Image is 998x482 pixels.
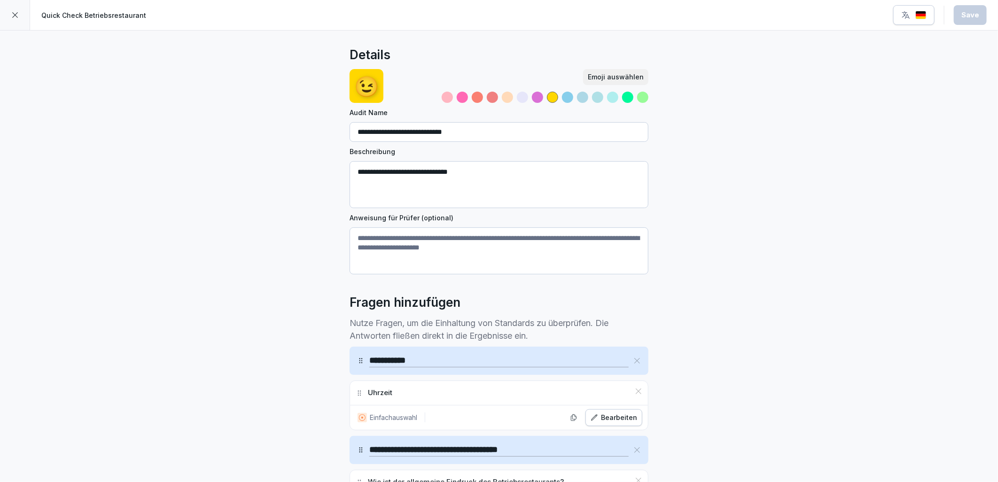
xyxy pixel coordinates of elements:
[350,317,648,342] p: Nutze Fragen, um die Einhaltung von Standards zu überprüfen. Die Antworten fließen direkt in die ...
[915,11,927,20] img: de.svg
[350,293,460,312] h2: Fragen hinzufügen
[350,147,648,156] label: Beschreibung
[954,5,987,25] button: Save
[370,412,417,422] p: Einfachauswahl
[350,108,648,117] label: Audit Name
[354,71,379,101] p: 😉
[350,213,648,223] label: Anweisung für Prüfer (optional)
[961,10,979,20] div: Save
[585,409,642,426] button: Bearbeiten
[583,69,648,85] button: Emoji auswählen
[41,10,146,20] p: Quick Check Betriebsrestaurant
[591,412,637,423] div: Bearbeiten
[368,388,392,398] p: Uhrzeit
[588,72,644,82] div: Emoji auswählen
[350,46,390,64] h2: Details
